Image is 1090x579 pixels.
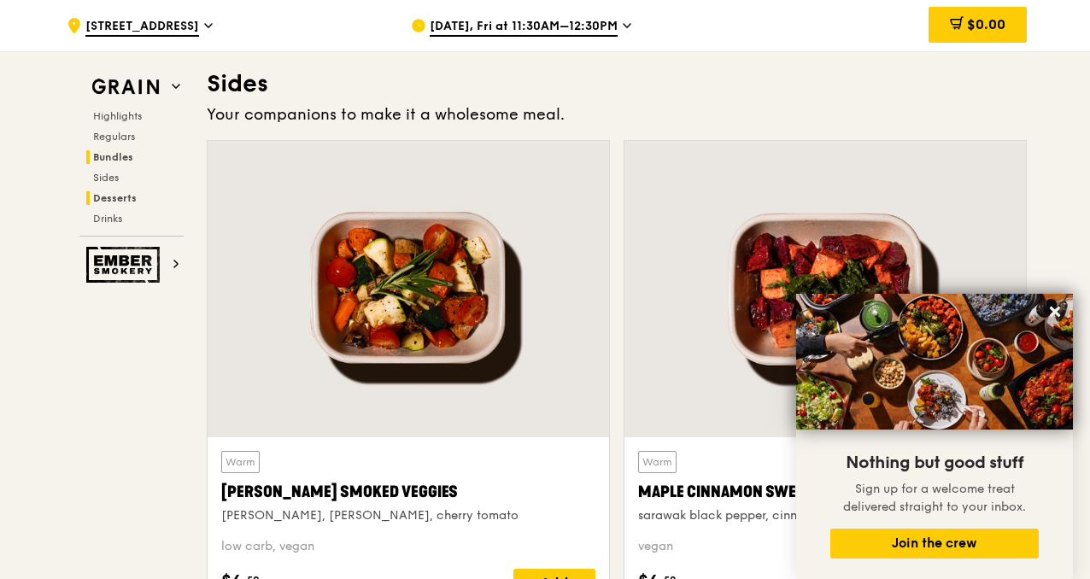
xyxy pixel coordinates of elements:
span: Bundles [93,151,133,163]
span: Nothing but good stuff [846,453,1023,473]
span: $0.00 [967,16,1005,32]
div: Warm [638,451,677,473]
img: Ember Smokery web logo [86,247,165,283]
span: Drinks [93,213,122,225]
div: Maple Cinnamon Sweet Potato [638,480,1012,504]
span: [STREET_ADDRESS] [85,18,199,37]
div: Your companions to make it a wholesome meal. [207,102,1027,126]
span: Sign up for a welcome treat delivered straight to your inbox. [843,482,1026,514]
h3: Sides [207,68,1027,99]
span: Desserts [93,192,137,204]
span: Sides [93,172,119,184]
div: [PERSON_NAME], [PERSON_NAME], cherry tomato [221,507,595,524]
div: vegan [638,538,1012,555]
img: Grain web logo [86,72,165,102]
button: Close [1041,298,1069,325]
span: [DATE], Fri at 11:30AM–12:30PM [430,18,618,37]
div: low carb, vegan [221,538,595,555]
span: Regulars [93,131,135,143]
img: DSC07876-Edit02-Large.jpeg [796,294,1073,430]
div: sarawak black pepper, cinnamon-infused maple syrup, kale [638,507,1012,524]
div: Warm [221,451,260,473]
span: Highlights [93,110,142,122]
div: [PERSON_NAME] Smoked Veggies [221,480,595,504]
button: Join the crew [830,529,1039,559]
